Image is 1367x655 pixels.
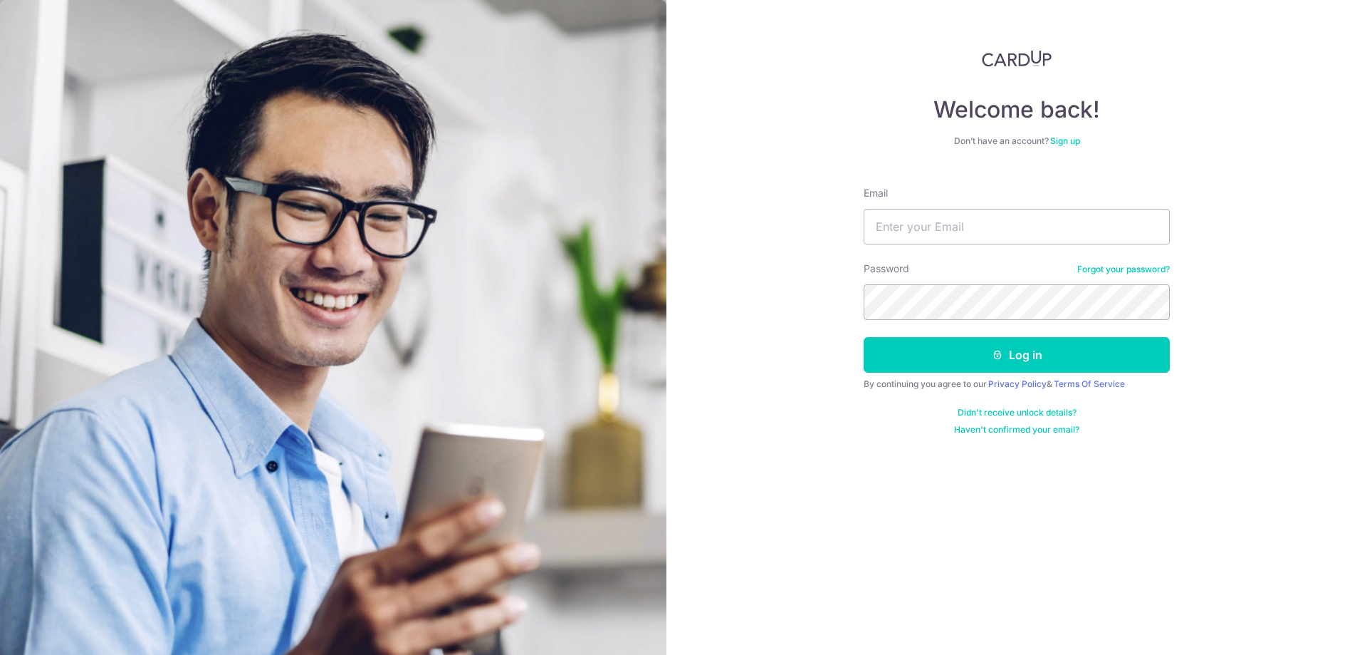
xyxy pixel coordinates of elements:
div: Don’t have an account? [864,135,1170,147]
label: Email [864,186,888,200]
a: Didn't receive unlock details? [958,407,1077,418]
a: Privacy Policy [988,378,1047,389]
div: By continuing you agree to our & [864,378,1170,390]
a: Forgot your password? [1077,264,1170,275]
label: Password [864,262,909,276]
a: Haven't confirmed your email? [954,424,1079,435]
button: Log in [864,337,1170,373]
input: Enter your Email [864,209,1170,244]
a: Sign up [1050,135,1080,146]
a: Terms Of Service [1054,378,1125,389]
img: CardUp Logo [982,50,1052,67]
h4: Welcome back! [864,96,1170,124]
